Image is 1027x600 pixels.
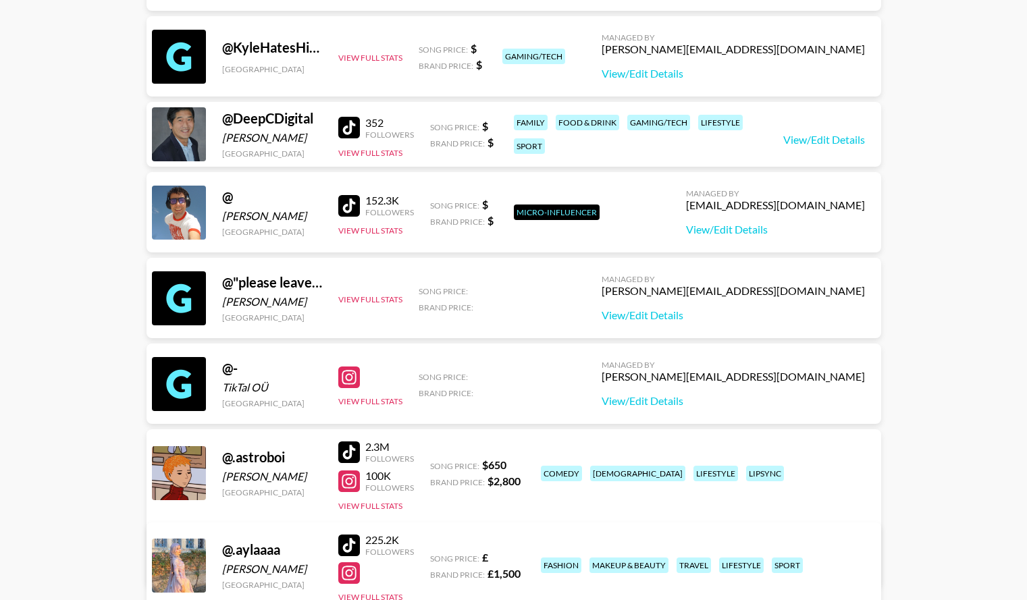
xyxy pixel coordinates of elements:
[222,39,322,56] div: @ KyleHatesHiking
[471,42,477,55] strong: $
[482,198,488,211] strong: $
[589,557,668,573] div: makeup & beauty
[419,302,473,312] span: Brand Price:
[686,198,865,212] div: [EMAIL_ADDRESS][DOMAIN_NAME]
[222,541,322,558] div: @ .aylaaaa
[698,115,743,130] div: lifestyle
[365,194,414,207] div: 152.3K
[556,115,619,130] div: food & drink
[222,449,322,466] div: @ .astroboi
[430,477,485,487] span: Brand Price:
[488,214,494,227] strong: $
[482,119,488,132] strong: $
[602,274,865,284] div: Managed By
[482,458,506,471] strong: $ 650
[222,148,322,159] div: [GEOGRAPHIC_DATA]
[430,200,479,211] span: Song Price:
[602,67,865,80] a: View/Edit Details
[222,188,322,205] div: @
[365,547,414,557] div: Followers
[419,286,468,296] span: Song Price:
[602,360,865,370] div: Managed By
[602,43,865,56] div: [PERSON_NAME][EMAIL_ADDRESS][DOMAIN_NAME]
[541,466,582,481] div: comedy
[222,227,322,237] div: [GEOGRAPHIC_DATA]
[686,223,865,236] a: View/Edit Details
[365,116,414,130] div: 352
[338,396,402,406] button: View Full Stats
[419,388,473,398] span: Brand Price:
[222,274,322,291] div: @ "please leave blank if you are not posting on tiktok"
[222,110,322,127] div: @ DeepCDigital
[693,466,738,481] div: lifestyle
[338,501,402,511] button: View Full Stats
[365,469,414,483] div: 100K
[222,381,322,394] div: TikTal OÜ
[222,580,322,590] div: [GEOGRAPHIC_DATA]
[430,570,485,580] span: Brand Price:
[488,136,494,148] strong: $
[222,470,322,483] div: [PERSON_NAME]
[222,360,322,377] div: @ -
[222,64,322,74] div: [GEOGRAPHIC_DATA]
[365,130,414,140] div: Followers
[222,295,322,308] div: [PERSON_NAME]
[430,553,479,564] span: Song Price:
[365,440,414,454] div: 2.3M
[338,294,402,304] button: View Full Stats
[430,217,485,227] span: Brand Price:
[476,58,482,71] strong: $
[338,225,402,236] button: View Full Stats
[677,557,711,573] div: travel
[514,204,600,220] div: Micro-Influencer
[222,562,322,576] div: [PERSON_NAME]
[514,138,545,154] div: sport
[365,533,414,547] div: 225.2K
[488,567,521,580] strong: £ 1,500
[590,466,685,481] div: [DEMOGRAPHIC_DATA]
[746,466,784,481] div: lipsync
[430,461,479,471] span: Song Price:
[627,115,690,130] div: gaming/tech
[783,133,865,146] a: View/Edit Details
[686,188,865,198] div: Managed By
[514,115,548,130] div: family
[502,49,565,64] div: gaming/tech
[602,32,865,43] div: Managed By
[222,131,322,144] div: [PERSON_NAME]
[365,483,414,493] div: Followers
[430,138,485,148] span: Brand Price:
[602,370,865,383] div: [PERSON_NAME][EMAIL_ADDRESS][DOMAIN_NAME]
[772,557,803,573] div: sport
[222,398,322,408] div: [GEOGRAPHIC_DATA]
[602,394,865,408] a: View/Edit Details
[222,487,322,497] div: [GEOGRAPHIC_DATA]
[419,372,468,382] span: Song Price:
[602,284,865,298] div: [PERSON_NAME][EMAIL_ADDRESS][DOMAIN_NAME]
[488,474,521,487] strong: $ 2,800
[482,551,488,564] strong: £
[430,122,479,132] span: Song Price:
[222,312,322,323] div: [GEOGRAPHIC_DATA]
[541,557,581,573] div: fashion
[338,148,402,158] button: View Full Stats
[365,454,414,464] div: Followers
[365,207,414,217] div: Followers
[602,308,865,322] a: View/Edit Details
[338,53,402,63] button: View Full Stats
[419,45,468,55] span: Song Price:
[719,557,764,573] div: lifestyle
[222,209,322,223] div: [PERSON_NAME]
[419,61,473,71] span: Brand Price:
